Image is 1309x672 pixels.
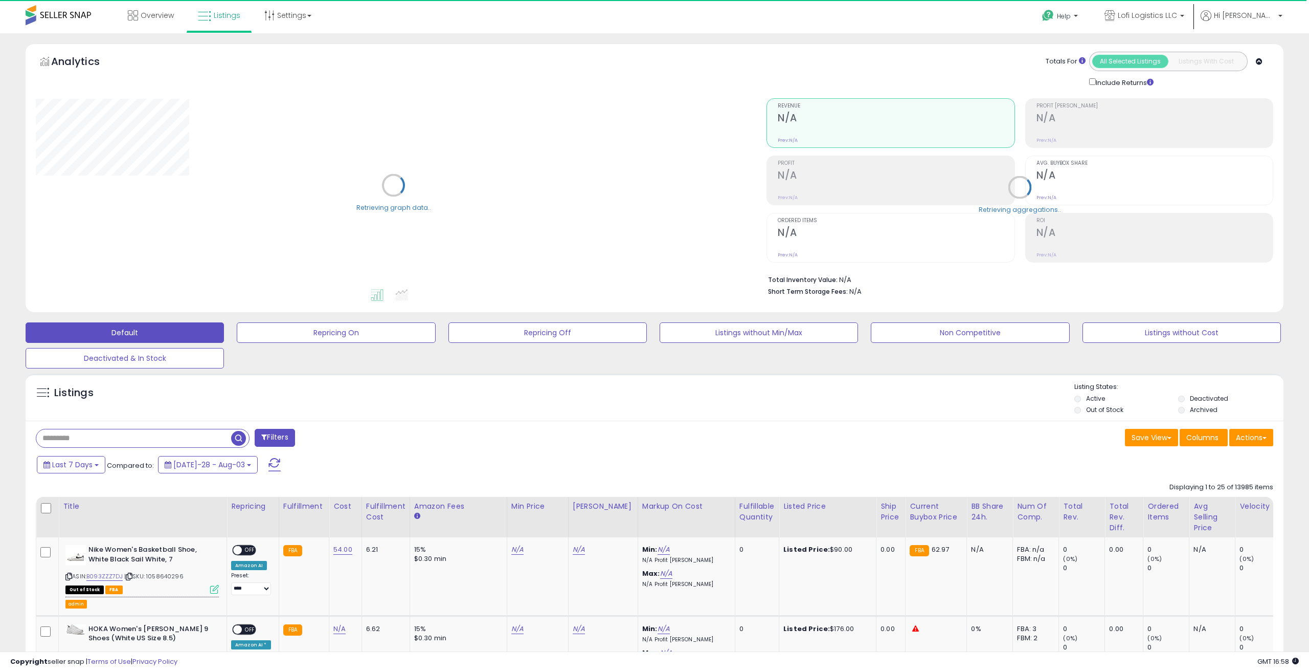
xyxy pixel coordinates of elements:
label: Out of Stock [1086,405,1123,414]
div: 0 [1239,563,1281,573]
img: 31MSI0gL5PL._SL40_.jpg [65,624,86,635]
button: Last 7 Days [37,456,105,473]
div: 0.00 [1109,545,1135,554]
a: N/A [660,569,672,579]
a: B093ZZZ7DJ [86,572,123,581]
a: N/A [658,545,670,555]
div: Include Returns [1081,76,1166,88]
div: 15% [414,624,499,634]
b: Max: [642,569,660,578]
div: 6.21 [366,545,402,554]
button: [DATE]-28 - Aug-03 [158,456,258,473]
div: ASIN: [65,545,219,593]
div: Total Rev. [1063,501,1100,523]
div: BB Share 24h. [971,501,1008,523]
button: Repricing On [237,322,435,343]
div: 0 [1063,643,1104,652]
h5: Analytics [51,54,120,71]
p: N/A Profit [PERSON_NAME] [642,636,727,643]
a: N/A [658,624,670,634]
div: FBA: 3 [1017,624,1051,634]
th: The percentage added to the cost of goods (COGS) that forms the calculator for Min & Max prices. [638,497,735,537]
b: Listed Price: [783,624,830,634]
span: [DATE]-28 - Aug-03 [173,460,245,470]
div: 0 [1063,624,1104,634]
div: FBA: n/a [1017,545,1051,554]
span: OFF [242,625,258,634]
a: Privacy Policy [132,657,177,666]
b: Nike Women's Basketball Shoe, White Black Sail White, 7 [88,545,213,567]
div: FBM: n/a [1017,554,1051,563]
small: (0%) [1147,634,1162,642]
a: N/A [660,648,672,658]
span: | SKU: 1058640296 [124,572,184,580]
div: Preset: [231,572,271,595]
button: admin [65,600,87,609]
div: 0 [1063,563,1104,573]
span: All listings that are currently out of stock and unavailable for purchase on Amazon [65,586,104,594]
button: Save View [1125,429,1178,446]
small: (0%) [1063,555,1077,563]
div: $90.00 [783,545,868,554]
div: Repricing [231,501,275,512]
small: (0%) [1239,555,1254,563]
div: Avg Selling Price [1193,501,1231,533]
div: 0 [739,545,771,554]
div: Retrieving aggregations.. [979,205,1061,214]
div: Amazon Fees [414,501,503,512]
span: Overview [141,10,174,20]
p: N/A Profit [PERSON_NAME] [642,557,727,564]
button: All Selected Listings [1092,55,1168,68]
span: OFF [242,546,258,555]
div: Markup on Cost [642,501,731,512]
a: N/A [511,624,524,634]
div: $0.30 min [414,634,499,643]
div: Amazon AI * [231,640,271,649]
a: Hi [PERSON_NAME] [1201,10,1282,33]
a: 54.00 [333,545,352,555]
div: Num of Comp. [1017,501,1054,523]
a: Terms of Use [87,657,131,666]
small: (0%) [1063,634,1077,642]
div: Title [63,501,222,512]
div: [PERSON_NAME] [573,501,634,512]
button: Listings With Cost [1168,55,1244,68]
small: FBA [283,545,302,556]
div: Cost [333,501,357,512]
div: Velocity [1239,501,1277,512]
b: Listed Price: [783,545,830,554]
button: Deactivated & In Stock [26,348,224,368]
b: HOKA Women's [PERSON_NAME] 9 Shoes (White US Size 8.5) [88,624,213,646]
span: 2025-08-11 16:58 GMT [1257,657,1299,666]
p: Listing States: [1074,382,1283,392]
div: 0.00 [881,624,897,634]
div: $0.30 min [414,554,499,563]
div: Displaying 1 to 25 of 13985 items [1169,483,1273,492]
span: Listings [214,10,240,20]
span: Compared to: [107,461,154,470]
button: Actions [1229,429,1273,446]
div: Fulfillment Cost [366,501,405,523]
b: Min: [642,545,658,554]
div: 0 [1239,643,1281,652]
div: 0% [971,624,1005,634]
div: 0 [1063,545,1104,554]
div: FBM: 2 [1017,634,1051,643]
div: N/A [971,545,1005,554]
button: Listings without Min/Max [660,322,858,343]
b: Max: [642,648,660,658]
strong: Copyright [10,657,48,666]
button: Columns [1180,429,1228,446]
small: Amazon Fees. [414,512,420,521]
button: Repricing Off [448,322,647,343]
div: N/A [1193,545,1227,554]
div: 15% [414,545,499,554]
div: Min Price [511,501,564,512]
small: (0%) [1147,555,1162,563]
div: 0.00 [1109,624,1135,634]
div: $176.00 [783,624,868,634]
a: N/A [573,545,585,555]
div: Listed Price [783,501,872,512]
label: Deactivated [1190,394,1228,403]
b: Min: [642,624,658,634]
